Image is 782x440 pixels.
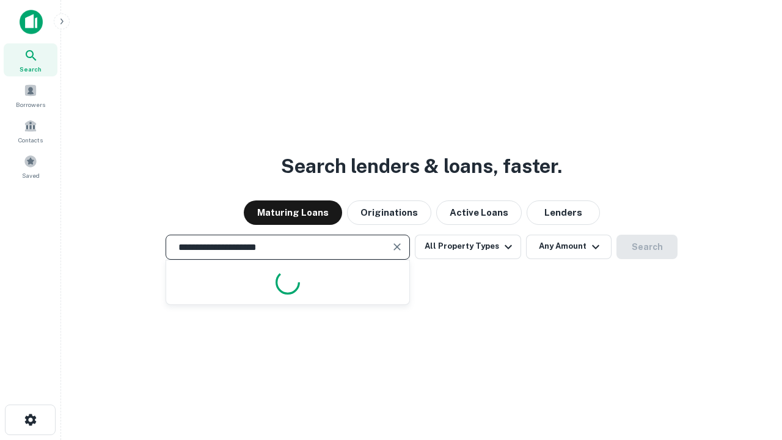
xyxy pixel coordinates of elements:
[4,114,57,147] a: Contacts
[244,200,342,225] button: Maturing Loans
[281,152,562,181] h3: Search lenders & loans, faster.
[347,200,431,225] button: Originations
[22,170,40,180] span: Saved
[4,79,57,112] a: Borrowers
[415,235,521,259] button: All Property Types
[436,200,522,225] button: Active Loans
[721,342,782,401] iframe: Chat Widget
[20,64,42,74] span: Search
[4,43,57,76] a: Search
[18,135,43,145] span: Contacts
[4,150,57,183] a: Saved
[20,10,43,34] img: capitalize-icon.png
[526,235,612,259] button: Any Amount
[527,200,600,225] button: Lenders
[389,238,406,255] button: Clear
[16,100,45,109] span: Borrowers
